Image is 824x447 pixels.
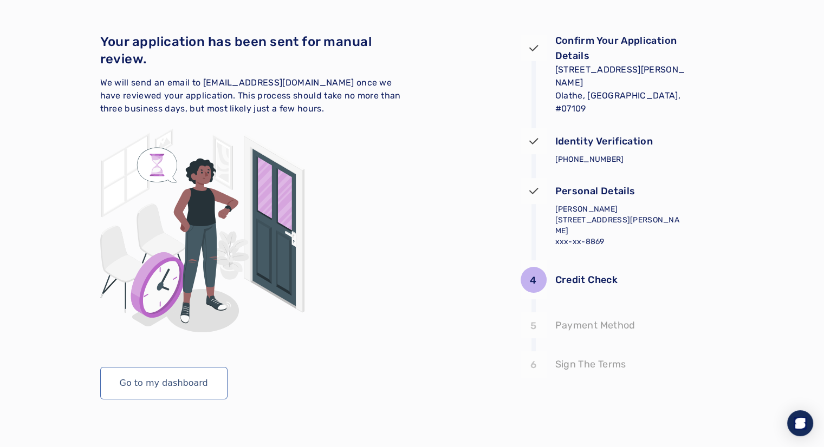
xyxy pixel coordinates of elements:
[100,367,228,399] button: Go to my dashboard
[555,134,653,149] p: Identity Verification
[530,318,536,333] p: 5
[555,272,618,287] p: Credit Check
[555,64,685,127] span: [STREET_ADDRESS][PERSON_NAME] Olathe, [GEOGRAPHIC_DATA], #07109 [DATE] - [DATE]
[530,273,536,288] p: 4
[100,77,401,114] span: We will send an email to [EMAIL_ADDRESS][DOMAIN_NAME] once we have reviewed your application. Thi...
[530,357,536,372] p: 6
[787,410,813,436] div: Open Intercom Messenger
[555,357,626,372] p: Sign The Terms
[555,204,685,247] p: [PERSON_NAME] [STREET_ADDRESS][PERSON_NAME] xxx-xx-8869
[100,128,306,332] img: Waiting
[555,155,624,164] span: [PHONE_NUMBER]
[555,183,635,199] p: Personal Details
[100,34,372,67] span: Your application has been sent for manual review.
[555,33,685,63] p: Confirm Your Application Details
[555,318,635,333] p: Payment Method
